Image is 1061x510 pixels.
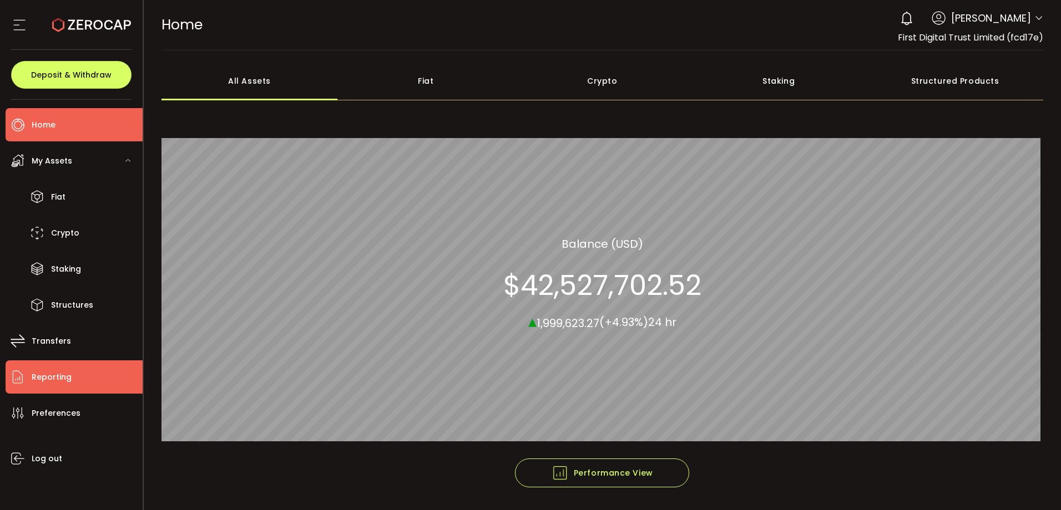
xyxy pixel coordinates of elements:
section: $42,527,702.52 [503,268,701,302]
span: Reporting [32,369,72,385]
button: Deposit & Withdraw [11,61,132,89]
div: Fiat [337,62,514,100]
span: My Assets [32,153,72,169]
span: Home [161,15,203,34]
span: 1,999,623.27 [537,315,599,330]
span: Preferences [32,405,80,421]
div: Crypto [514,62,690,100]
div: All Assets [161,62,338,100]
span: Transfers [32,333,71,349]
span: Performance View [552,465,653,481]
div: Structured Products [867,62,1043,100]
button: Performance View [515,458,689,487]
section: Balance (USD) [562,235,643,252]
span: Deposit & Withdraw [31,71,112,79]
iframe: Chat Widget [1006,457,1061,510]
div: Staking [690,62,867,100]
span: Log out [32,451,62,467]
span: [PERSON_NAME] [951,11,1031,25]
span: 24 hr [648,314,676,330]
span: Fiat [51,189,65,205]
span: ▴ [528,309,537,333]
span: Home [32,117,55,133]
span: First Digital Trust Limited (fcd17e) [898,31,1043,44]
span: (+4.93%) [599,314,648,330]
span: Staking [51,261,81,277]
span: Structures [51,297,93,313]
span: Crypto [51,225,79,241]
